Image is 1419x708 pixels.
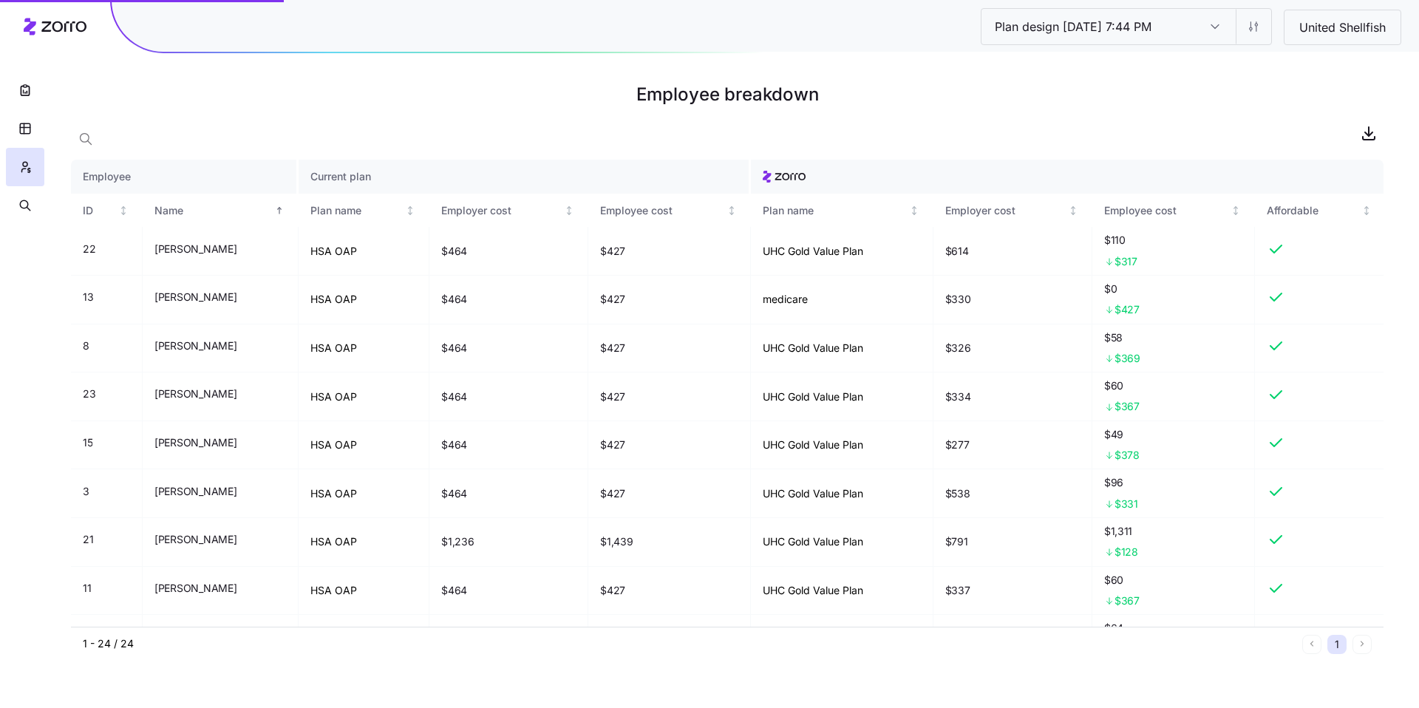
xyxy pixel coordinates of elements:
span: $317 [1115,254,1137,269]
td: HSA OAP [299,276,429,324]
span: $128 [1115,545,1138,559]
span: $331 [1115,497,1138,511]
span: $791 [945,534,968,549]
th: Plan nameNot sorted [299,194,429,228]
th: AffordableNot sorted [1255,194,1384,228]
span: $1,311 [1104,524,1242,539]
td: HSA OAP [299,421,429,470]
span: [PERSON_NAME] [154,290,236,304]
div: Not sorted [1231,205,1241,216]
span: 22 [83,242,95,256]
span: United Shellfish [1287,18,1398,37]
span: $464 [441,292,467,307]
span: [PERSON_NAME] [154,242,236,256]
div: Name [154,202,271,219]
button: Next page [1352,635,1372,654]
td: HSA OAP [299,518,429,567]
td: HSA OAP [299,372,429,421]
span: $1,439 [600,534,633,549]
span: $49 [1104,427,1242,442]
span: $334 [945,389,971,404]
span: 11 [83,581,91,596]
span: [PERSON_NAME] [154,338,236,353]
div: Not sorted [1068,205,1078,216]
span: $367 [1115,593,1140,608]
span: $58 [1104,330,1242,345]
span: $0 [1104,282,1242,296]
th: Employer costNot sorted [429,194,588,228]
th: Employee [71,160,299,194]
th: Plan nameNot sorted [751,194,933,228]
span: $427 [600,389,625,404]
td: UHC Gold Value Plan [751,518,933,567]
span: $427 [600,486,625,501]
div: Employee cost [600,202,724,219]
div: Not sorted [405,205,415,216]
h1: Employee breakdown [71,77,1384,112]
button: Previous page [1302,635,1321,654]
span: $64 [1104,621,1242,636]
span: $96 [1104,475,1242,490]
span: 23 [83,387,95,401]
span: $464 [441,341,467,355]
th: NameSorted ascending [143,194,299,228]
td: UHC Gold Value Plan [751,227,933,276]
span: 21 [83,532,93,547]
span: $427 [1115,302,1140,317]
th: Employer costNot sorted [933,194,1092,228]
span: $60 [1104,573,1242,588]
div: Employee cost [1104,202,1228,219]
div: Not sorted [1361,205,1372,216]
div: ID [83,202,116,219]
span: 3 [83,484,89,499]
span: $464 [441,244,467,259]
span: $110 [1104,233,1242,248]
span: $427 [600,583,625,598]
button: 1 [1327,635,1347,654]
button: Settings [1236,9,1271,44]
td: medicare [751,276,933,324]
div: Affordable [1267,202,1359,219]
span: [PERSON_NAME] [154,532,236,547]
th: Employee costNot sorted [588,194,751,228]
span: 15 [83,435,92,450]
td: UHC Gold Value Plan [751,372,933,421]
span: [PERSON_NAME] [154,581,236,596]
span: $464 [441,583,467,598]
td: UHC Gold Value Plan [751,421,933,470]
div: Plan name [763,202,906,219]
span: [PERSON_NAME] [154,387,236,401]
span: $326 [945,341,971,355]
div: 1 - 24 / 24 [83,636,1296,651]
span: $330 [945,292,971,307]
div: Not sorted [726,205,737,216]
span: $367 [1115,399,1140,414]
th: Current plan [299,160,751,194]
td: UHC Gold Value Plan [751,615,933,664]
span: [PERSON_NAME] [154,435,236,450]
td: HSA OAP [299,615,429,664]
span: $277 [945,438,970,452]
td: HSA OAP [299,469,429,518]
span: $427 [600,438,625,452]
td: HSA OAP [299,567,429,616]
div: Sorted ascending [274,205,285,216]
div: Employer cost [441,202,562,219]
span: $369 [1115,351,1140,366]
span: $337 [945,583,970,598]
div: Not sorted [564,205,574,216]
span: $427 [600,244,625,259]
span: $427 [600,292,625,307]
span: $378 [1115,448,1140,463]
span: $427 [600,341,625,355]
td: HSA OAP [299,324,429,373]
span: $614 [945,244,969,259]
th: Employee costNot sorted [1092,194,1255,228]
span: $60 [1104,378,1242,393]
td: UHC Gold Value Plan [751,469,933,518]
th: IDNot sorted [71,194,143,228]
span: 8 [83,338,89,353]
span: [PERSON_NAME] [154,484,236,499]
div: Employer cost [945,202,1066,219]
td: HSA OAP [299,227,429,276]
